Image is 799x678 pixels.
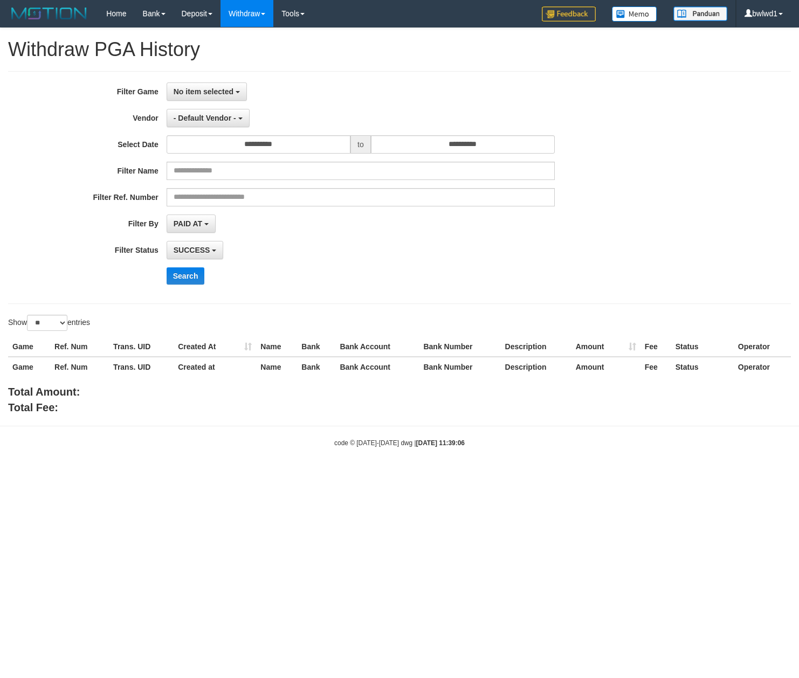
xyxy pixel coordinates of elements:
span: - Default Vendor - [174,114,236,122]
small: code © [DATE]-[DATE] dwg | [334,439,465,447]
label: Show entries [8,315,90,331]
button: Search [167,267,205,285]
span: PAID AT [174,219,202,228]
th: Game [8,357,50,377]
th: Bank Account [335,357,419,377]
strong: [DATE] 11:39:06 [416,439,465,447]
th: Amount [571,357,640,377]
th: Ref. Num [50,357,109,377]
th: Name [256,357,297,377]
b: Total Amount: [8,386,80,398]
th: Fee [640,357,671,377]
th: Operator [734,357,791,377]
th: Status [671,337,734,357]
button: PAID AT [167,215,216,233]
th: Created At [174,337,256,357]
th: Description [501,357,571,377]
th: Status [671,357,734,377]
h1: Withdraw PGA History [8,39,791,60]
select: Showentries [27,315,67,331]
th: Bank [297,337,335,357]
th: Description [501,337,571,357]
b: Total Fee: [8,402,58,413]
span: No item selected [174,87,233,96]
img: MOTION_logo.png [8,5,90,22]
button: No item selected [167,82,247,101]
button: - Default Vendor - [167,109,250,127]
th: Bank Number [419,337,500,357]
th: Trans. UID [109,337,174,357]
th: Bank Account [335,337,419,357]
span: to [350,135,371,154]
th: Trans. UID [109,357,174,377]
th: Operator [734,337,791,357]
th: Game [8,337,50,357]
span: SUCCESS [174,246,210,254]
th: Bank Number [419,357,500,377]
img: Button%20Memo.svg [612,6,657,22]
button: SUCCESS [167,241,224,259]
img: panduan.png [673,6,727,21]
th: Created at [174,357,256,377]
img: Feedback.jpg [542,6,596,22]
th: Fee [640,337,671,357]
th: Ref. Num [50,337,109,357]
th: Bank [297,357,335,377]
th: Name [256,337,297,357]
th: Amount [571,337,640,357]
